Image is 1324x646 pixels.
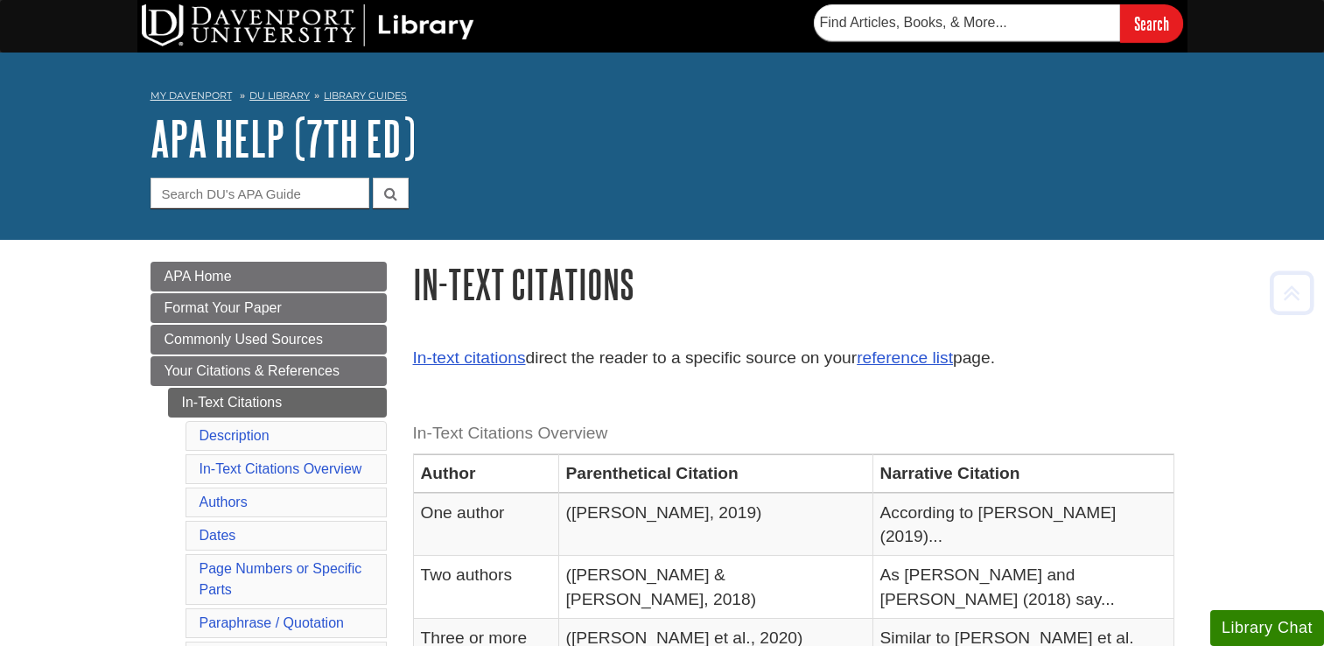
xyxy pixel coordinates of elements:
[151,293,387,323] a: Format Your Paper
[413,262,1174,306] h1: In-Text Citations
[1264,281,1320,305] a: Back to Top
[872,556,1173,619] td: As [PERSON_NAME] and [PERSON_NAME] (2018) say...
[165,269,232,284] span: APA Home
[165,300,282,315] span: Format Your Paper
[151,88,232,103] a: My Davenport
[413,348,526,367] a: In-text citations
[558,454,872,493] th: Parenthetical Citation
[413,556,558,619] td: Two authors
[413,493,558,556] td: One author
[413,454,558,493] th: Author
[151,178,369,208] input: Search DU's APA Guide
[168,388,387,418] a: In-Text Citations
[200,528,236,543] a: Dates
[200,495,248,509] a: Authors
[1120,4,1183,42] input: Search
[151,356,387,386] a: Your Citations & References
[413,414,1174,453] caption: In-Text Citations Overview
[324,89,407,102] a: Library Guides
[857,348,953,367] a: reference list
[200,615,344,630] a: Paraphrase / Quotation
[249,89,310,102] a: DU Library
[151,84,1174,112] nav: breadcrumb
[165,332,323,347] span: Commonly Used Sources
[413,346,1174,371] p: direct the reader to a specific source on your page.
[200,461,362,476] a: In-Text Citations Overview
[151,325,387,355] a: Commonly Used Sources
[558,493,872,556] td: ([PERSON_NAME], 2019)
[151,111,416,165] a: APA Help (7th Ed)
[814,4,1183,42] form: Searches DU Library's articles, books, and more
[872,454,1173,493] th: Narrative Citation
[1210,610,1324,646] button: Library Chat
[142,4,474,46] img: DU Library
[814,4,1120,41] input: Find Articles, Books, & More...
[200,561,362,597] a: Page Numbers or Specific Parts
[872,493,1173,556] td: According to [PERSON_NAME] (2019)...
[151,262,387,291] a: APA Home
[558,556,872,619] td: ([PERSON_NAME] & [PERSON_NAME], 2018)
[200,428,270,443] a: Description
[165,363,340,378] span: Your Citations & References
